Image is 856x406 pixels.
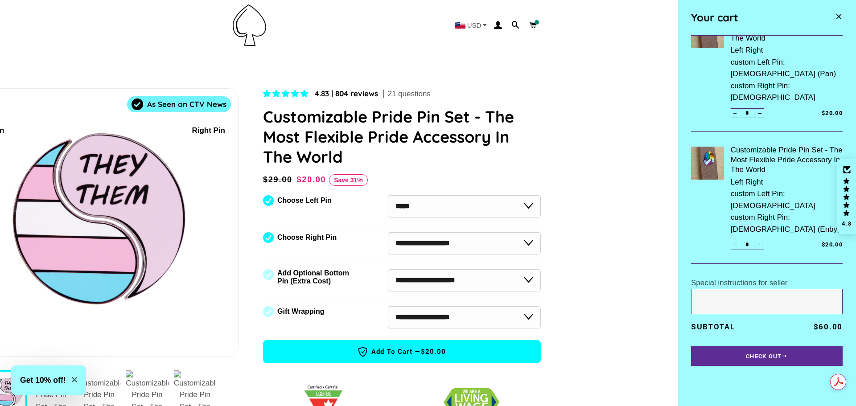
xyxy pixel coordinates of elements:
span: custom Left Pin: [DEMOGRAPHIC_DATA] [731,188,843,212]
span: $20.00 [421,347,446,356]
label: Choose Left Pin [277,197,332,205]
div: 4.8 [841,221,852,226]
span: custom Left Pin: [DEMOGRAPHIC_DATA] (Pan) [731,57,843,80]
label: Special instructions for seller [691,279,787,287]
span: custom Right Pin: [DEMOGRAPHIC_DATA] [731,80,843,104]
a: Customizable Pride Pin Set - The Most Flexible Pride Accessory In The World [731,145,843,175]
div: Your cart [691,7,817,29]
span: 21 questions [387,89,430,99]
input: quantity [731,240,764,250]
label: Add Optional Bottom Pin (Extra Cost) [277,269,352,285]
span: $20.00 [786,240,843,249]
label: Choose Right Pin [277,234,337,242]
span: USD [467,22,481,29]
button: Check Out [691,346,843,366]
span: Left Right [731,175,843,189]
span: 4.83 stars [263,90,310,98]
h1: Customizable Pride Pin Set - The Most Flexible Pride Accessory In The World [263,107,541,167]
div: Right Pin [192,125,225,137]
label: Gift Wrapping [277,308,324,316]
div: Click to open Judge.me floating reviews tab [837,159,856,234]
button: Reduce item quantity by one [731,108,739,118]
input: quantity [731,108,764,118]
span: $29.00 [263,173,295,186]
span: Save 31% [329,174,368,186]
span: 4.83 | 804 reviews [315,89,378,98]
span: $20.00 [786,108,843,117]
button: Add to Cart —$20.00 [263,340,541,363]
button: Increase item quantity by one [756,240,764,250]
button: Increase item quantity by one [756,108,764,118]
span: custom Right Pin: [DEMOGRAPHIC_DATA] (Enby) [731,212,843,235]
span: Add to Cart — [277,346,527,357]
button: Reduce item quantity by one [731,240,739,250]
span: $20.00 [297,175,326,184]
p: Subtotal [691,321,792,333]
p: $60.00 [792,321,843,333]
img: Pin-Ace [233,4,266,46]
span: Left Right [731,43,843,57]
img: Customizable Pride Pin Set - The Most Flexible Pride Accessory In The World [691,147,724,180]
